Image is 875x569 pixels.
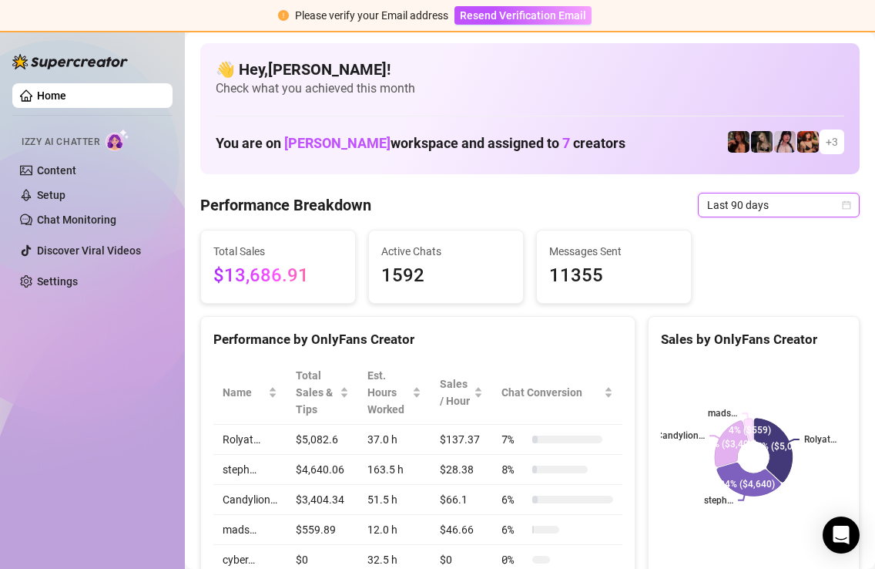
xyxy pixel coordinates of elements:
td: $66.1 [431,485,492,515]
span: Messages Sent [549,243,679,260]
td: 37.0 h [358,425,431,455]
td: $5,082.6 [287,425,358,455]
td: 163.5 h [358,455,431,485]
span: 0 % [501,551,526,568]
span: Izzy AI Chatter [22,135,99,150]
span: Name [223,384,265,401]
td: $559.89 [287,515,358,545]
a: Chat Monitoring [37,214,116,226]
img: AI Chatter [106,129,129,151]
td: mads… [213,515,287,545]
h1: You are on workspace and assigned to creators [216,135,625,152]
span: Sales / Hour [440,375,471,409]
td: $4,640.06 [287,455,358,485]
span: Chat Conversion [501,384,601,401]
span: Active Chats [381,243,511,260]
span: + 3 [826,133,838,150]
th: Sales / Hour [431,361,492,425]
img: logo-BBDzfeDw.svg [12,54,128,69]
span: Resend Verification Email [460,9,586,22]
td: $137.37 [431,425,492,455]
span: 7 % [501,431,526,448]
a: Discover Viral Videos [37,244,141,257]
a: Home [37,89,66,102]
span: Total Sales [213,243,343,260]
text: Rolyat… [804,434,836,445]
span: 8 % [501,461,526,478]
span: calendar [842,200,851,210]
div: Please verify your Email address [295,7,448,24]
th: Name [213,361,287,425]
span: Last 90 days [707,194,850,217]
div: Est. Hours Worked [367,367,409,418]
img: Rolyat [751,131,773,153]
img: cyber [774,131,796,153]
td: steph… [213,455,287,485]
text: mads… [708,408,737,419]
span: 6 % [501,491,526,508]
a: Setup [37,189,65,201]
text: steph… [704,495,733,506]
h4: 👋 Hey, [PERSON_NAME] ! [216,59,844,80]
a: Content [37,164,76,177]
div: Open Intercom Messenger [823,517,860,554]
th: Total Sales & Tips [287,361,358,425]
td: Candylion… [213,485,287,515]
img: steph [728,131,749,153]
span: 6 % [501,521,526,538]
td: $3,404.34 [287,485,358,515]
td: Rolyat… [213,425,287,455]
th: Chat Conversion [492,361,622,425]
span: $13,686.91 [213,261,343,291]
span: 11355 [549,261,679,291]
a: Settings [37,275,78,288]
span: Total Sales & Tips [296,367,337,418]
div: Sales by OnlyFans Creator [661,329,847,350]
span: 1592 [381,261,511,291]
span: 7 [562,135,570,151]
td: 51.5 h [358,485,431,515]
img: Oxillery [797,131,819,153]
div: Performance by OnlyFans Creator [213,329,622,350]
td: 12.0 h [358,515,431,545]
td: $46.66 [431,515,492,545]
td: $28.38 [431,455,492,485]
span: exclamation-circle [278,10,289,21]
span: [PERSON_NAME] [284,135,391,151]
text: Candylion… [656,431,705,442]
h4: Performance Breakdown [200,194,371,216]
button: Resend Verification Email [454,6,592,25]
span: Check what you achieved this month [216,80,844,97]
